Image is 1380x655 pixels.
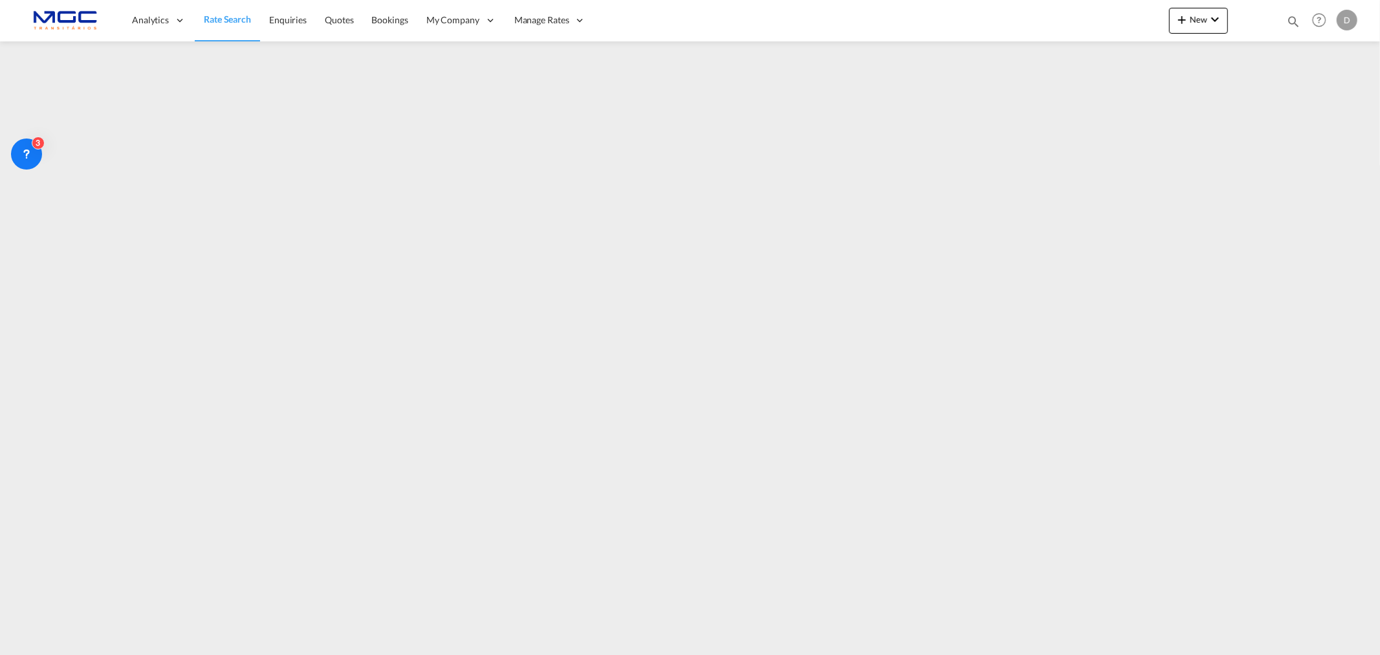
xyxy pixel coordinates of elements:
span: Analytics [132,14,169,27]
span: Bookings [372,14,408,25]
div: D [1337,10,1357,30]
div: icon-magnify [1286,14,1300,34]
md-icon: icon-magnify [1286,14,1300,28]
span: Rate Search [204,14,251,25]
button: icon-plus 400-fgNewicon-chevron-down [1169,8,1228,34]
span: New [1174,14,1223,25]
div: Help [1308,9,1337,32]
img: 92835000d1c111ee8b33af35afdd26c7.png [19,6,107,35]
span: My Company [426,14,479,27]
span: Help [1308,9,1330,31]
md-icon: icon-chevron-down [1207,12,1223,27]
span: Enquiries [269,14,307,25]
span: Quotes [325,14,353,25]
md-icon: icon-plus 400-fg [1174,12,1190,27]
span: Manage Rates [514,14,569,27]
